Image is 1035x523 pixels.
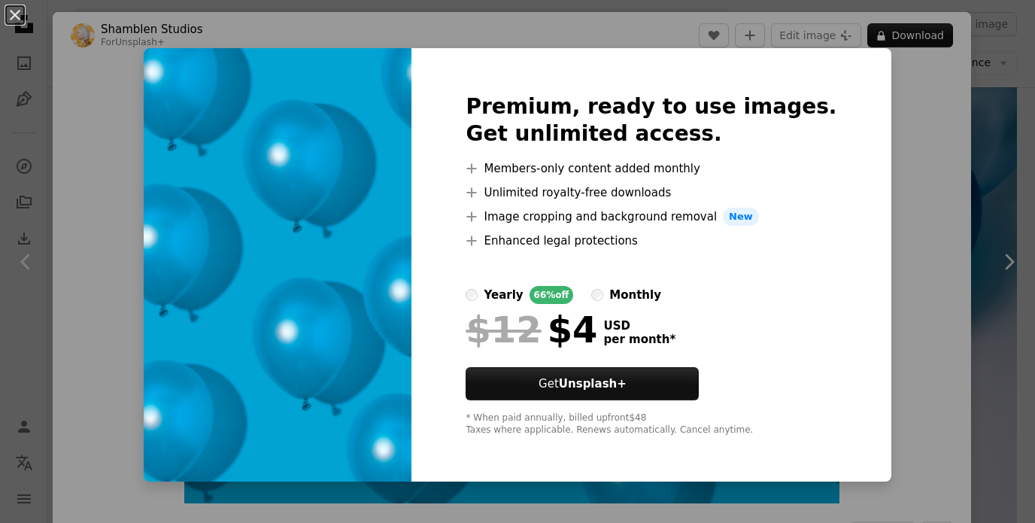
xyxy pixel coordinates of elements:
li: Enhanced legal protections [466,232,836,250]
div: yearly [484,286,523,304]
span: USD [603,319,675,333]
div: monthly [609,286,661,304]
span: New [723,208,759,226]
strong: Unsplash+ [559,377,627,391]
div: $4 [466,310,597,349]
li: Image cropping and background removal [466,208,836,226]
li: Unlimited royalty-free downloads [466,184,836,202]
li: Members-only content added monthly [466,160,836,178]
div: * When paid annually, billed upfront $48 Taxes where applicable. Renews automatically. Cancel any... [466,412,836,436]
h2: Premium, ready to use images. Get unlimited access. [466,93,836,147]
img: premium_photo-1663837826974-247ded568f9a [144,48,411,482]
button: GetUnsplash+ [466,367,699,400]
div: 66% off [530,286,574,304]
input: monthly [591,289,603,301]
span: per month * [603,333,675,346]
span: $12 [466,310,541,349]
input: yearly66%off [466,289,478,301]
